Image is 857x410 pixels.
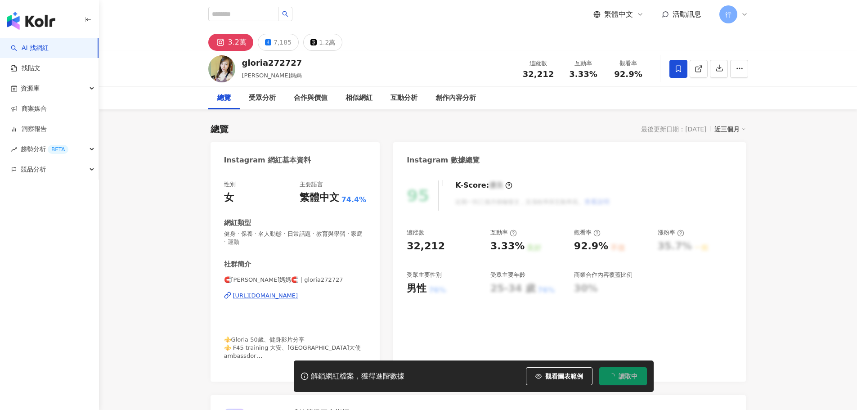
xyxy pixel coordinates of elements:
span: search [282,11,288,17]
div: 合作與價值 [294,93,328,104]
div: 3.2萬 [228,36,247,49]
img: KOL Avatar [208,55,235,82]
div: 近三個月 [714,123,746,135]
div: 追蹤數 [521,59,556,68]
button: 7,185 [258,34,299,51]
div: 追蹤數 [407,229,424,237]
span: 讀取中 [619,373,637,380]
a: 找貼文 [11,64,40,73]
div: 網紅類型 [224,218,251,228]
div: 觀看率 [611,59,646,68]
span: 資源庫 [21,78,40,99]
span: 74.4% [341,195,367,205]
div: 性別 [224,180,236,189]
span: 活動訊息 [673,10,701,18]
div: 互動率 [490,229,517,237]
button: 觀看圖表範例 [526,367,592,385]
span: [PERSON_NAME]媽媽 [242,72,302,79]
div: 主要語言 [300,180,323,189]
div: 互動率 [566,59,601,68]
a: searchAI 找網紅 [11,44,49,53]
div: 受眾分析 [249,93,276,104]
div: 繁體中文 [300,191,339,205]
div: 3.33% [490,239,525,253]
span: 行 [725,9,731,19]
div: BETA [48,145,68,154]
div: 92.9% [574,239,608,253]
div: 觀看率 [574,229,601,237]
div: 創作內容分析 [435,93,476,104]
div: 總覽 [217,93,231,104]
span: rise [11,146,17,153]
div: 商業合作內容覆蓋比例 [574,271,633,279]
a: 商案媒合 [11,104,47,113]
div: K-Score : [455,180,512,190]
div: 32,212 [407,239,445,253]
span: 競品分析 [21,159,46,180]
span: 繁體中文 [604,9,633,19]
a: 洞察報告 [11,125,47,134]
span: ⚜️Gloria 50歲、健身影片分享 ⚜️ F45 training 大安、[GEOGRAPHIC_DATA]大使ambassdor ⚜️合作邀約💌 ⚜️YouTube,Facebook🔍[P... [224,336,361,392]
div: 最後更新日期：[DATE] [641,126,706,133]
div: 總覽 [211,123,229,135]
a: [URL][DOMAIN_NAME] [224,292,367,300]
div: [URL][DOMAIN_NAME] [233,292,298,300]
div: 7,185 [274,36,292,49]
div: 相似網紅 [345,93,372,104]
button: 3.2萬 [208,34,253,51]
div: 1.2萬 [319,36,335,49]
div: Instagram 網紅基本資料 [224,155,311,165]
span: 觀看圖表範例 [545,373,583,380]
span: loading [608,372,615,380]
div: 男性 [407,282,426,296]
div: gloria272727 [242,57,302,68]
div: 互動分析 [390,93,417,104]
button: 讀取中 [599,367,647,385]
button: 1.2萬 [303,34,342,51]
div: 受眾主要年齡 [490,271,525,279]
div: 女 [224,191,234,205]
img: logo [7,12,55,30]
div: 社群簡介 [224,260,251,269]
div: Instagram 數據總覽 [407,155,480,165]
div: 受眾主要性別 [407,271,442,279]
span: 92.9% [614,70,642,79]
span: 健身 · 保養 · 名人動態 · 日常話題 · 教育與學習 · 家庭 · 運動 [224,230,367,246]
div: 解鎖網紅檔案，獲得進階數據 [311,372,404,381]
span: 趨勢分析 [21,139,68,159]
span: 32,212 [523,69,554,79]
span: 🧲[PERSON_NAME]媽媽🧲 | gloria272727 [224,276,367,284]
div: 漲粉率 [658,229,684,237]
span: 3.33% [569,70,597,79]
